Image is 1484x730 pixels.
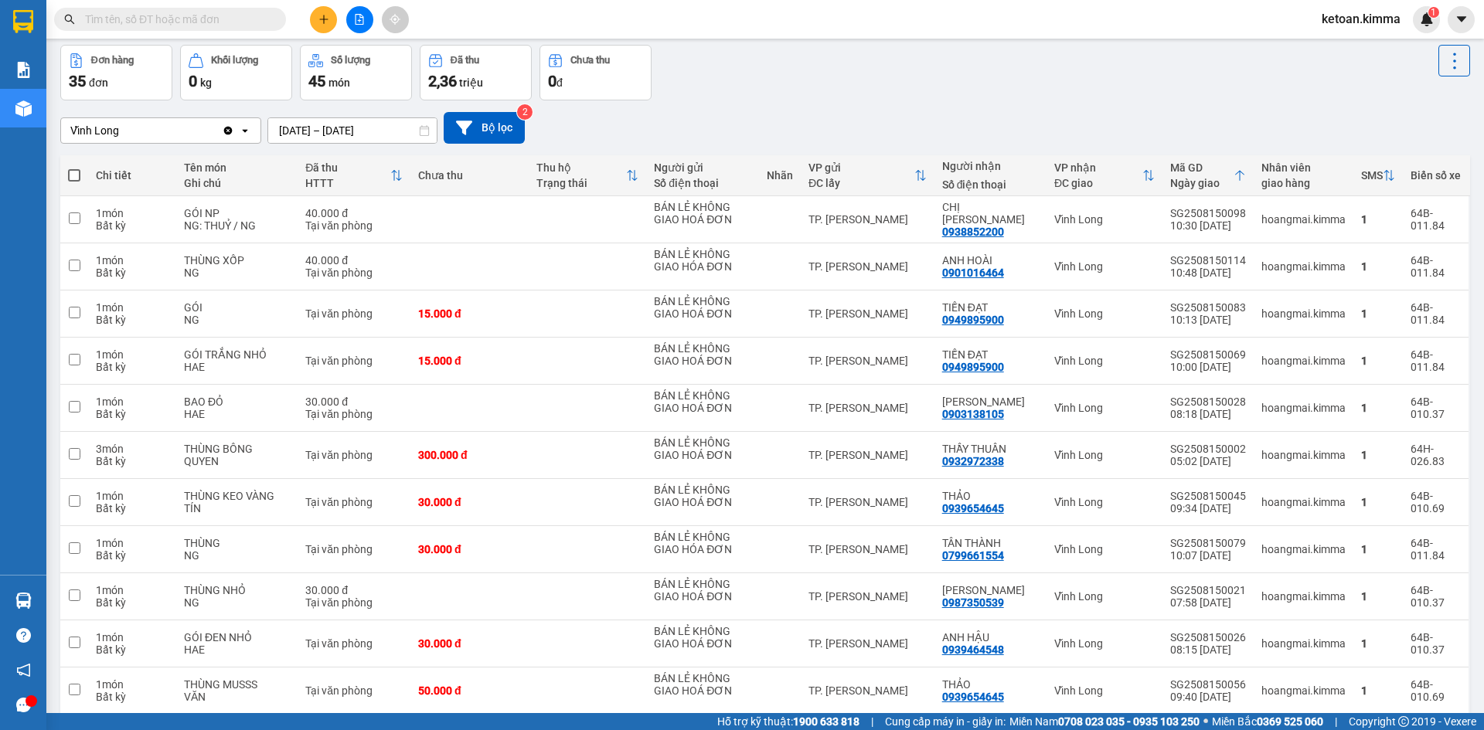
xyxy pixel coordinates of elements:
div: 15.000 đ [418,307,521,320]
div: hoangmai.kimma [1261,590,1346,603]
div: 30.000 đ [418,496,521,508]
div: hoangmai.kimma [1261,355,1346,367]
div: Vĩnh Long [1054,307,1155,320]
div: 1 món [96,396,168,408]
div: 64B-011.84 [1411,537,1461,562]
div: 64H-026.83 [1411,443,1461,467]
th: Toggle SortBy [529,155,647,196]
span: Miền Bắc [1212,713,1323,730]
img: logo-vxr [13,10,33,33]
div: Khối lượng [211,55,258,66]
div: Ghi chú [184,177,290,189]
div: 50.000 đ [418,684,521,697]
img: solution-icon [15,62,32,78]
img: icon-new-feature [1420,12,1434,26]
div: 0901016464 [942,267,1004,279]
th: Toggle SortBy [801,155,934,196]
strong: 1900 633 818 [793,715,859,728]
button: Bộ lọc [444,112,525,144]
span: question-circle [16,628,31,643]
div: THÙNG [184,537,290,549]
sup: 2 [517,104,533,120]
div: 08:15 [DATE] [1170,643,1246,656]
span: ketoan.kimma [1309,9,1413,29]
div: Bất kỳ [96,455,168,467]
div: Tại văn phòng [305,355,403,367]
div: Tại văn phòng [305,267,403,279]
div: 1 món [96,584,168,596]
div: SG2508150021 [1170,584,1246,596]
div: Chưa thu [570,55,610,66]
span: plus [318,14,329,25]
div: SMS [1361,169,1383,182]
div: 300.000 đ [418,449,521,461]
button: Chưa thu0đ [539,45,652,100]
div: TP. [PERSON_NAME] [808,590,927,603]
span: copyright [1398,716,1409,727]
div: 0949895900 [942,314,1004,326]
div: Bất kỳ [96,314,168,326]
th: Toggle SortBy [1047,155,1162,196]
div: 0939654645 [942,502,1004,514]
div: Tại văn phòng [305,637,403,650]
div: 0949895900 [942,361,1004,373]
div: 1 [1361,496,1395,508]
div: BÁN LẺ KHÔNG GIAO HÓA ĐƠN [654,531,751,555]
input: Select a date range. [268,118,437,143]
div: hoangmai.kimma [1261,543,1346,555]
div: NG: THUỶ / NG [184,219,290,232]
span: 35 [69,72,86,90]
div: QUYEN [184,455,290,467]
div: BÁN LẺ KHÔNG GIAO HOÁ ĐƠN [654,625,751,650]
th: Toggle SortBy [298,155,410,196]
button: aim [382,6,409,33]
input: Tìm tên, số ĐT hoặc mã đơn [85,11,267,28]
div: TP. [PERSON_NAME] [808,496,927,508]
div: Vĩnh Long [1054,684,1155,697]
div: GÓI [184,301,290,314]
div: TP. [PERSON_NAME] [808,449,927,461]
div: 0939654645 [942,691,1004,703]
div: SG2508150002 [1170,443,1246,455]
img: warehouse-icon [15,100,32,117]
span: 45 [308,72,325,90]
div: Vĩnh Long [1054,496,1155,508]
div: 10:48 [DATE] [1170,267,1246,279]
div: 1 món [96,348,168,361]
div: hoangmai.kimma [1261,684,1346,697]
div: BÁN LẺ KHÔNG GIAO HOÁ ĐƠN [654,389,751,414]
div: TÍN [184,502,290,514]
div: 3 món [96,443,168,455]
strong: 0708 023 035 - 0935 103 250 [1058,715,1200,728]
div: 10:07 [DATE] [1170,549,1246,562]
div: SG2508150069 [1170,348,1246,361]
div: NG [184,549,290,562]
div: Tại văn phòng [305,684,403,697]
div: HAE [184,408,290,420]
div: 40.000 đ [305,207,403,219]
div: 0987350539 [942,596,1004,609]
div: Người gửi [654,161,751,174]
div: THẢO [942,678,1039,691]
div: THÙNG NHỎ [184,584,290,596]
div: THẦY THUẦN [942,443,1039,455]
div: Vĩnh Long [1054,590,1155,603]
div: 15.000 đ [418,355,521,367]
div: 1 món [96,490,168,502]
div: Bất kỳ [96,408,168,420]
div: Tại văn phòng [305,408,403,420]
div: THẢO [942,490,1039,502]
div: Tên món [184,161,290,174]
div: Đơn hàng [91,55,134,66]
div: 1 [1361,590,1395,603]
div: Bất kỳ [96,691,168,703]
span: 0 [548,72,556,90]
div: THÙNG MUSSS [184,678,290,691]
div: Vĩnh Long [1054,449,1155,461]
div: 1 [1361,637,1395,650]
div: 64B-010.37 [1411,584,1461,609]
div: 0903138105 [942,408,1004,420]
div: ANH HẬU [942,631,1039,643]
div: Thu hộ [536,161,627,174]
button: Khối lượng0kg [180,45,292,100]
